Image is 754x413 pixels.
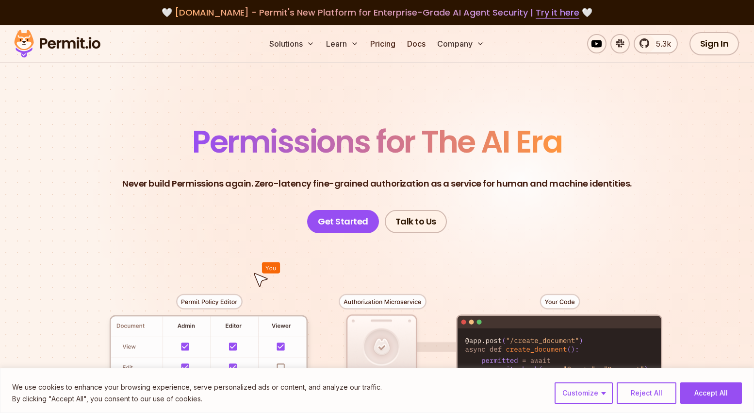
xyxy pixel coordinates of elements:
[10,27,105,60] img: Permit logo
[12,393,382,405] p: By clicking "Accept All", you consent to our use of cookies.
[433,34,488,53] button: Company
[307,210,379,233] a: Get Started
[385,210,447,233] a: Talk to Us
[650,38,671,50] span: 5.3k
[192,120,562,163] span: Permissions for The AI Era
[536,6,579,19] a: Try it here
[265,34,318,53] button: Solutions
[366,34,399,53] a: Pricing
[122,177,632,190] p: Never build Permissions again. Zero-latency fine-grained authorization as a service for human and...
[23,6,731,19] div: 🤍 🤍
[322,34,362,53] button: Learn
[175,6,579,18] span: [DOMAIN_NAME] - Permit's New Platform for Enterprise-Grade AI Agent Security |
[689,32,739,55] a: Sign In
[555,382,613,404] button: Customize
[403,34,429,53] a: Docs
[680,382,742,404] button: Accept All
[12,381,382,393] p: We use cookies to enhance your browsing experience, serve personalized ads or content, and analyz...
[634,34,678,53] a: 5.3k
[617,382,676,404] button: Reject All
